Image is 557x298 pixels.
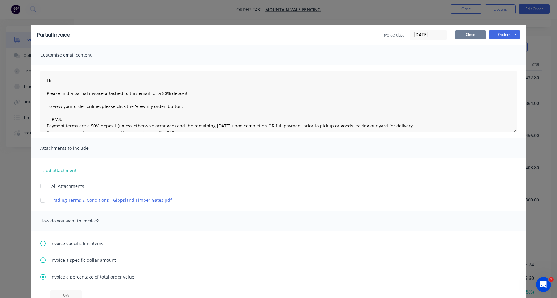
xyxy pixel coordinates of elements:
a: Trading Terms & Conditions - Gippsland Timber Gates.pdf [51,197,488,203]
span: How do you want to invoice? [40,217,108,225]
button: Options [489,30,520,39]
span: Invoice date [381,32,405,38]
span: Customise email content [40,51,108,59]
span: Invoice a percentage of total order value [50,274,134,280]
button: Close [455,30,486,39]
textarea: Hi , Please find a partial invoice attached to this email for a 50% deposit. To view your order o... [40,71,517,132]
span: All Attachments [51,183,84,189]
span: Invoice a specific dollar amount [50,257,116,263]
span: Invoice specific line items [50,240,103,247]
div: Partial Invoice [37,31,70,39]
button: add attachment [40,166,80,175]
span: 1 [549,277,554,282]
iframe: Intercom live chat [536,277,551,292]
span: Attachments to include [40,144,108,153]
